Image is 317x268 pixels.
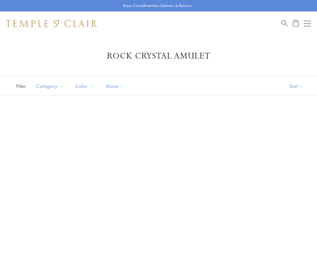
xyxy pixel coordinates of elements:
[123,3,191,9] p: Enjoy Complimentary Delivery & Returns
[293,20,299,27] a: Open Shopping Bag
[276,77,317,95] button: Show sort by
[101,79,129,93] button: Stone
[304,20,311,27] button: Open navigation
[72,82,98,90] span: Color
[33,82,68,90] span: Category
[32,79,68,93] button: Category
[71,79,98,93] button: Color
[15,51,302,62] h1: Rock Crystal Amulet
[103,82,129,90] span: Stone
[6,20,97,27] img: Temple St. Clair
[281,20,288,27] a: Search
